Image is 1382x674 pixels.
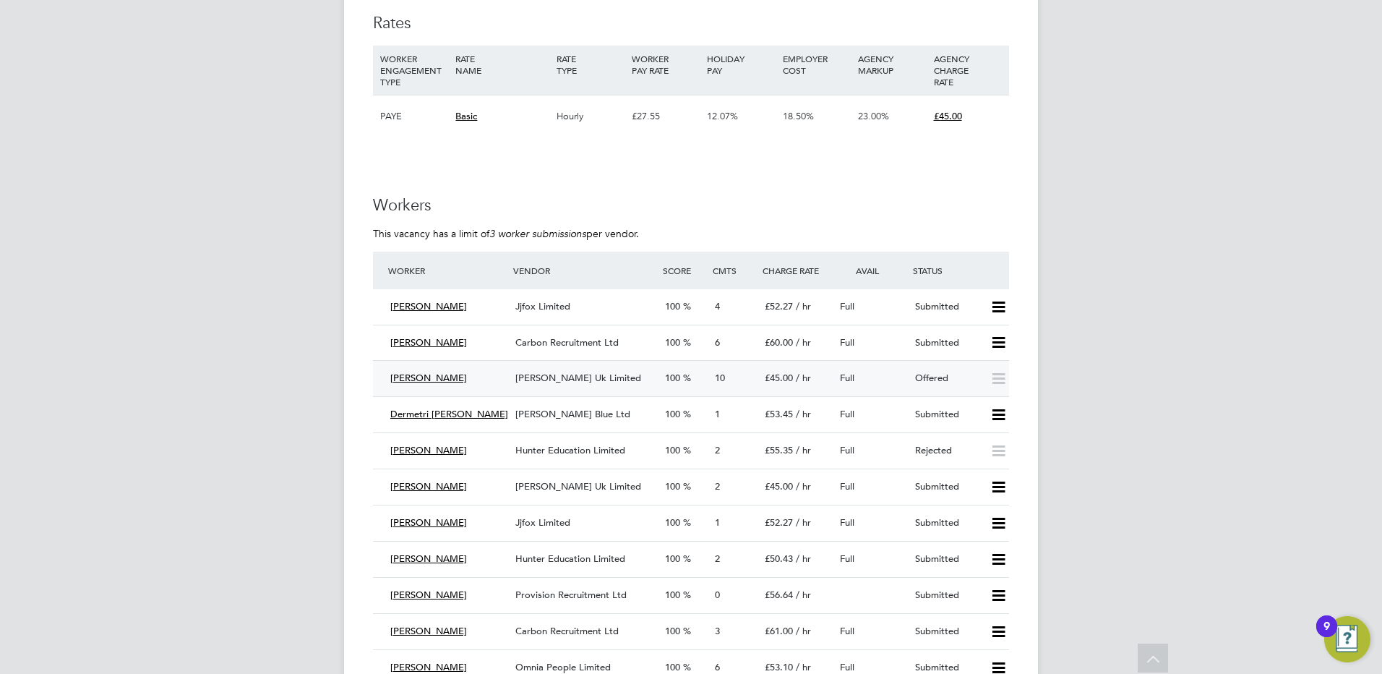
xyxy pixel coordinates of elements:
[385,257,510,283] div: Worker
[715,516,720,529] span: 1
[840,661,854,673] span: Full
[909,475,984,499] div: Submitted
[909,331,984,355] div: Submitted
[834,257,909,283] div: Avail
[934,110,962,122] span: £45.00
[765,661,793,673] span: £53.10
[909,547,984,571] div: Submitted
[796,336,811,349] span: / hr
[515,336,619,349] span: Carbon Recruitment Ltd
[452,46,552,83] div: RATE NAME
[515,516,570,529] span: Jjfox Limited
[390,589,467,601] span: [PERSON_NAME]
[665,625,680,637] span: 100
[840,444,854,456] span: Full
[515,372,641,384] span: [PERSON_NAME] Uk Limited
[665,300,680,312] span: 100
[796,300,811,312] span: / hr
[715,589,720,601] span: 0
[515,300,570,312] span: Jjfox Limited
[709,257,759,283] div: Cmts
[510,257,659,283] div: Vendor
[715,553,720,565] span: 2
[553,95,628,137] div: Hourly
[455,110,477,122] span: Basic
[796,625,811,637] span: / hr
[783,110,814,122] span: 18.50%
[665,408,680,420] span: 100
[909,403,984,427] div: Submitted
[390,516,467,529] span: [PERSON_NAME]
[840,300,854,312] span: Full
[765,480,793,492] span: £45.00
[1324,616,1370,662] button: Open Resource Center, 9 new notifications
[840,480,854,492] span: Full
[840,336,854,349] span: Full
[909,584,984,607] div: Submitted
[779,46,854,83] div: EMPLOYER COST
[715,661,720,673] span: 6
[715,625,720,637] span: 3
[765,444,793,456] span: £55.35
[373,227,1009,240] p: This vacancy has a limit of per vendor.
[515,408,630,420] span: [PERSON_NAME] Blue Ltd
[665,589,680,601] span: 100
[515,444,625,456] span: Hunter Education Limited
[665,480,680,492] span: 100
[373,13,1009,34] h3: Rates
[765,372,793,384] span: £45.00
[659,257,709,283] div: Score
[796,372,811,384] span: / hr
[840,516,854,529] span: Full
[390,444,467,456] span: [PERSON_NAME]
[909,511,984,535] div: Submitted
[515,480,641,492] span: [PERSON_NAME] Uk Limited
[628,95,703,137] div: £27.55
[715,372,725,384] span: 10
[515,553,625,565] span: Hunter Education Limited
[930,46,1005,95] div: AGENCY CHARGE RATE
[909,257,1009,283] div: Status
[390,661,467,673] span: [PERSON_NAME]
[665,336,680,349] span: 100
[715,480,720,492] span: 2
[390,625,467,637] span: [PERSON_NAME]
[840,625,854,637] span: Full
[796,408,811,420] span: / hr
[796,661,811,673] span: / hr
[796,480,811,492] span: / hr
[665,372,680,384] span: 100
[796,589,811,601] span: / hr
[840,553,854,565] span: Full
[765,408,793,420] span: £53.45
[515,625,619,637] span: Carbon Recruitment Ltd
[858,110,889,122] span: 23.00%
[765,625,793,637] span: £61.00
[515,661,611,673] span: Omnia People Limited
[377,95,452,137] div: PAYE
[489,227,586,240] em: 3 worker submissions
[707,110,738,122] span: 12.07%
[390,300,467,312] span: [PERSON_NAME]
[765,589,793,601] span: £56.64
[909,439,984,463] div: Rejected
[665,444,680,456] span: 100
[909,295,984,319] div: Submitted
[715,408,720,420] span: 1
[515,589,627,601] span: Provision Recruitment Ltd
[765,516,793,529] span: £52.27
[390,553,467,565] span: [PERSON_NAME]
[390,372,467,384] span: [PERSON_NAME]
[715,444,720,456] span: 2
[715,300,720,312] span: 4
[715,336,720,349] span: 6
[840,372,854,384] span: Full
[628,46,703,83] div: WORKER PAY RATE
[553,46,628,83] div: RATE TYPE
[373,195,1009,216] h3: Workers
[665,553,680,565] span: 100
[390,408,508,420] span: Dermetri [PERSON_NAME]
[665,516,680,529] span: 100
[796,553,811,565] span: / hr
[796,516,811,529] span: / hr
